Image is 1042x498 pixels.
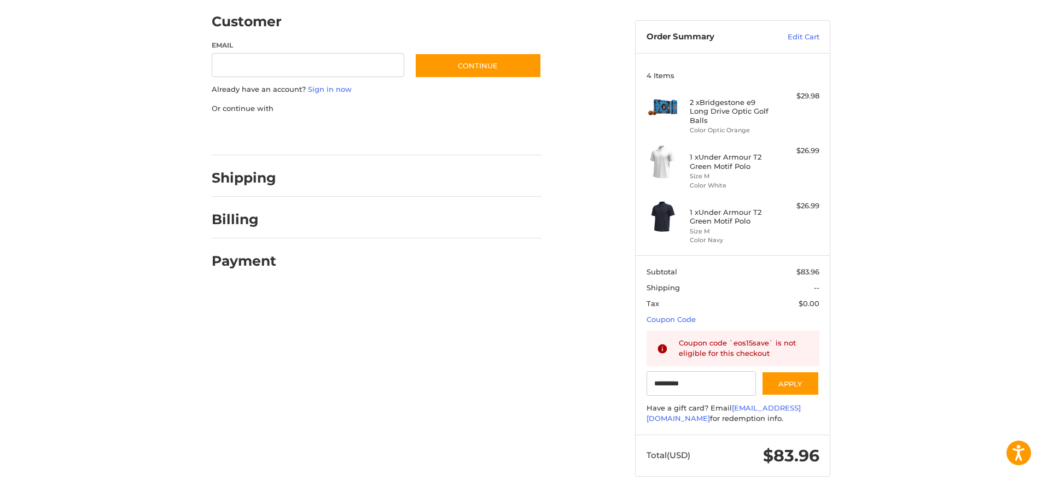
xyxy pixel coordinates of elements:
[690,227,773,236] li: Size M
[647,283,680,292] span: Shipping
[212,13,282,30] h2: Customer
[212,211,276,228] h2: Billing
[776,201,819,212] div: $26.99
[212,40,404,50] label: Email
[647,299,659,308] span: Tax
[799,299,819,308] span: $0.00
[212,84,542,95] p: Already have an account?
[647,403,819,424] div: Have a gift card? Email for redemption info.
[764,32,819,43] a: Edit Cart
[415,53,542,78] button: Continue
[814,283,819,292] span: --
[212,169,276,186] h2: Shipping
[647,71,819,80] h3: 4 Items
[763,446,819,466] span: $83.96
[690,153,773,171] h4: 1 x Under Armour T2 Green Motif Polo
[690,126,773,135] li: Color Optic Orange
[212,253,276,269] h2: Payment
[761,371,819,396] button: Apply
[690,181,773,190] li: Color White
[647,450,690,460] span: Total (USD)
[690,172,773,181] li: Size M
[308,85,352,93] a: Sign in now
[796,267,819,276] span: $83.96
[301,125,383,144] iframe: PayPal-paylater
[690,98,773,125] h4: 2 x Bridgestone e9 Long Drive Optic Golf Balls
[776,91,819,102] div: $29.98
[647,267,677,276] span: Subtotal
[776,145,819,156] div: $26.99
[647,32,764,43] h3: Order Summary
[647,371,756,396] input: Gift Certificate or Coupon Code
[690,236,773,245] li: Color Navy
[679,338,809,359] div: Coupon code `eos15save` is not eligible for this checkout
[212,103,542,114] p: Or continue with
[690,208,773,226] h4: 1 x Under Armour T2 Green Motif Polo
[394,125,476,144] iframe: PayPal-venmo
[647,315,696,324] a: Coupon Code
[208,125,290,144] iframe: PayPal-paypal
